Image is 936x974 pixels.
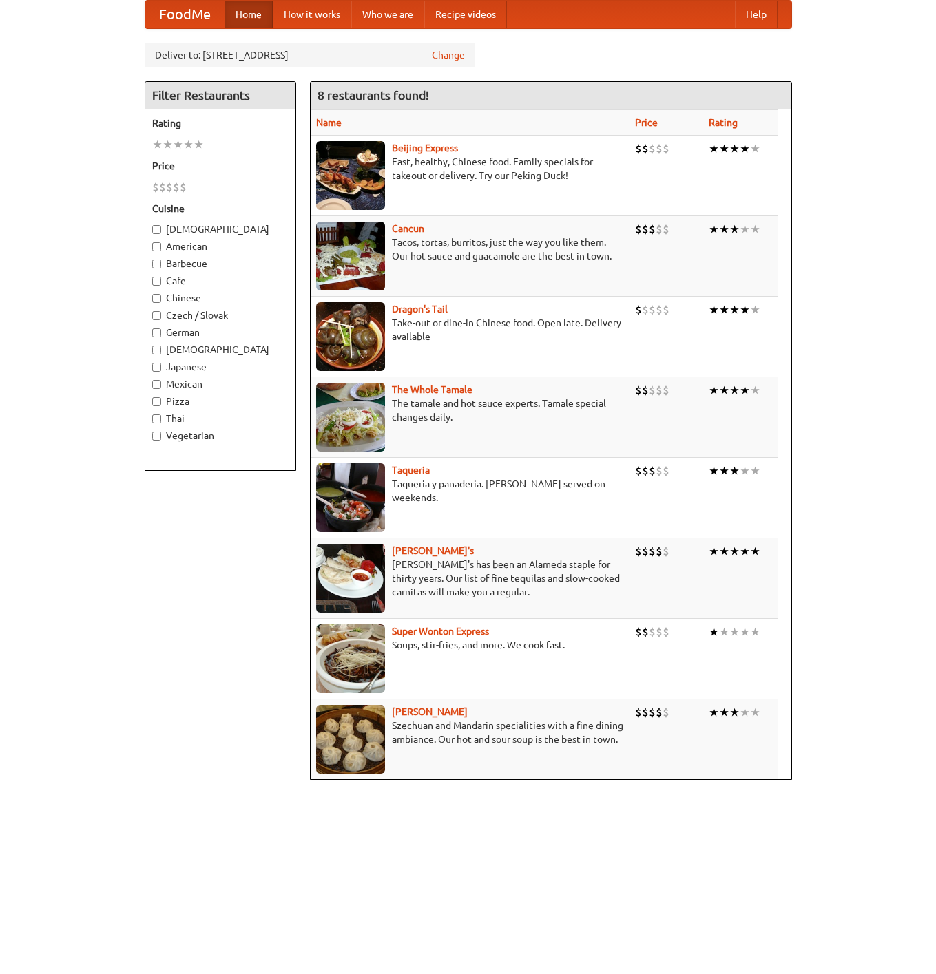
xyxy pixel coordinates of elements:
[740,544,750,559] li: ★
[273,1,351,28] a: How it works
[163,137,173,152] li: ★
[635,222,642,237] li: $
[152,397,161,406] input: Pizza
[649,302,656,317] li: $
[152,326,289,339] label: German
[392,223,424,234] b: Cancun
[152,222,289,236] label: [DEMOGRAPHIC_DATA]
[152,380,161,389] input: Mexican
[642,463,649,478] li: $
[740,222,750,237] li: ★
[649,141,656,156] li: $
[152,308,289,322] label: Czech / Slovak
[194,137,204,152] li: ★
[750,302,760,317] li: ★
[152,394,289,408] label: Pizza
[152,137,163,152] li: ★
[392,545,474,556] b: [PERSON_NAME]'s
[656,302,663,317] li: $
[351,1,424,28] a: Who we are
[709,117,738,128] a: Rating
[152,360,289,374] label: Japanese
[152,412,289,425] label: Thai
[735,1,778,28] a: Help
[173,137,183,152] li: ★
[642,141,649,156] li: $
[740,624,750,639] li: ★
[159,180,166,195] li: $
[663,222,669,237] li: $
[152,257,289,271] label: Barbecue
[729,141,740,156] li: ★
[166,180,173,195] li: $
[709,705,719,720] li: ★
[152,346,161,354] input: [DEMOGRAPHIC_DATA]
[432,48,465,62] a: Change
[152,377,289,391] label: Mexican
[635,544,642,559] li: $
[719,544,729,559] li: ★
[729,463,740,478] li: ★
[316,638,624,652] p: Soups, stir-fries, and more. We cook fast.
[719,705,729,720] li: ★
[656,624,663,639] li: $
[649,544,656,559] li: $
[635,383,642,398] li: $
[750,624,760,639] li: ★
[152,202,289,215] h5: Cuisine
[740,463,750,478] li: ★
[392,384,472,395] a: The Whole Tamale
[750,544,760,559] li: ★
[152,274,289,288] label: Cafe
[656,463,663,478] li: $
[316,396,624,424] p: The tamale and hot sauce experts. Tamale special changes daily.
[392,142,458,153] a: Beijing Express
[663,383,669,398] li: $
[152,429,289,443] label: Vegetarian
[152,328,161,337] input: German
[750,463,760,478] li: ★
[635,624,642,639] li: $
[152,116,289,130] h5: Rating
[392,304,448,315] a: Dragon's Tail
[316,705,385,774] img: shandong.jpg
[225,1,273,28] a: Home
[145,43,475,67] div: Deliver to: [STREET_ADDRESS]
[750,383,760,398] li: ★
[392,626,489,637] a: Super Wonton Express
[740,383,750,398] li: ★
[719,141,729,156] li: ★
[719,383,729,398] li: ★
[316,235,624,263] p: Tacos, tortas, burritos, just the way you like them. Our hot sauce and guacamole are the best in ...
[316,117,342,128] a: Name
[663,624,669,639] li: $
[152,277,161,286] input: Cafe
[152,225,161,234] input: [DEMOGRAPHIC_DATA]
[152,311,161,320] input: Czech / Slovak
[649,624,656,639] li: $
[729,383,740,398] li: ★
[729,222,740,237] li: ★
[392,465,430,476] b: Taqueria
[152,432,161,441] input: Vegetarian
[656,222,663,237] li: $
[656,544,663,559] li: $
[424,1,507,28] a: Recipe videos
[642,544,649,559] li: $
[709,302,719,317] li: ★
[145,82,295,109] h4: Filter Restaurants
[750,705,760,720] li: ★
[316,558,624,599] p: [PERSON_NAME]'s has been an Alameda staple for thirty years. Our list of fine tequilas and slow-c...
[709,624,719,639] li: ★
[635,302,642,317] li: $
[152,291,289,305] label: Chinese
[316,155,624,182] p: Fast, healthy, Chinese food. Family specials for takeout or delivery. Try our Peking Duck!
[663,463,669,478] li: $
[152,180,159,195] li: $
[750,222,760,237] li: ★
[642,705,649,720] li: $
[649,705,656,720] li: $
[709,222,719,237] li: ★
